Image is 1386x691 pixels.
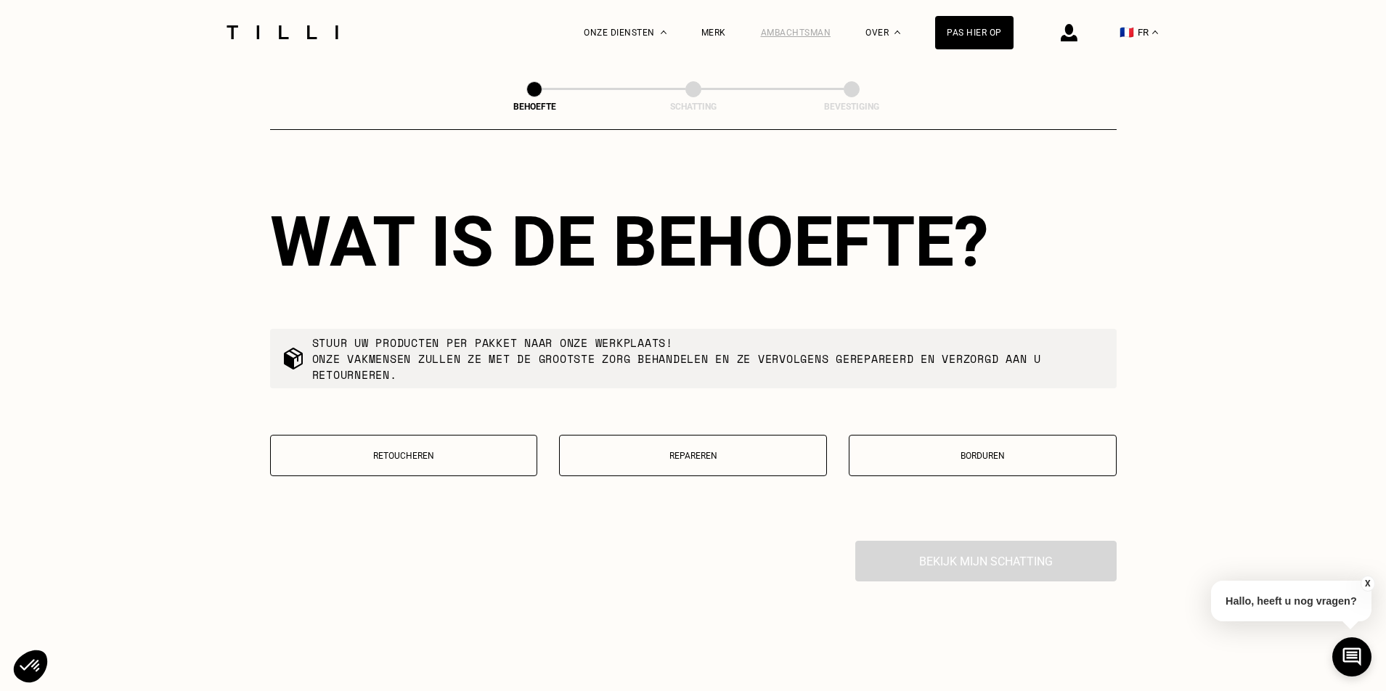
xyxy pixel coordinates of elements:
[1365,578,1371,589] font: X
[584,28,655,38] font: Onze diensten
[312,335,673,351] font: Stuur uw producten per pakket naar onze werkplaats!
[513,102,556,112] font: Behoefte
[1120,25,1134,39] font: 🇫🇷
[865,28,889,38] font: Over
[961,451,1005,461] font: Borduren
[701,28,726,38] a: Merk
[312,351,1041,383] font: Onze vakmensen zullen ze met de grootste zorg behandelen en ze vervolgens gerepareerd en verzorgd...
[1152,30,1158,34] img: vervolgkeuzemenu
[669,451,717,461] font: Repareren
[824,102,879,112] font: Bevestiging
[1226,595,1357,607] font: Hallo, heeft u nog vragen?
[661,30,666,34] img: Keuzemenu
[270,435,538,476] button: Retoucheren
[670,102,717,112] font: Schatting
[1061,24,1077,41] img: verbindingspictogram
[1138,27,1149,38] font: FR
[373,451,434,461] font: Retoucheren
[221,25,343,39] img: Tilli Dressmaking Service-logo
[270,201,989,282] font: Wat is de behoefte?
[761,28,831,38] a: Ambachtsman
[559,435,827,476] button: Repareren
[947,28,1002,38] font: Pas hier op
[282,347,305,370] img: pakketbestelling
[1361,576,1375,592] button: X
[935,16,1014,49] a: Pas hier op
[849,435,1117,476] button: Borduren
[894,30,900,34] img: Over het dropdownmenu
